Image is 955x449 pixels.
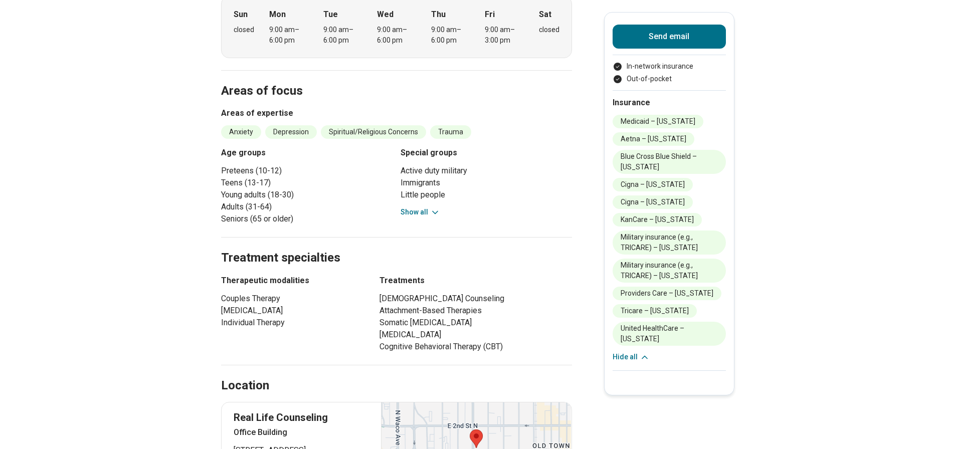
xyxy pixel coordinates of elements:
[234,25,254,35] div: closed
[431,25,470,46] div: 9:00 am – 6:00 pm
[613,304,697,318] li: Tricare – [US_STATE]
[234,426,369,438] p: Office Building
[613,322,726,346] li: United HealthCare – [US_STATE]
[613,195,693,209] li: Cigna – [US_STATE]
[221,317,361,329] li: Individual Therapy
[613,132,694,146] li: Aetna – [US_STATE]
[221,293,361,305] li: Couples Therapy
[431,9,446,21] strong: Thu
[613,213,702,227] li: KanCare – [US_STATE]
[265,125,317,139] li: Depression
[377,25,416,46] div: 9:00 am – 6:00 pm
[221,59,572,100] h2: Areas of focus
[221,201,393,213] li: Adults (31-64)
[221,305,361,317] li: [MEDICAL_DATA]
[379,305,572,317] li: Attachment-Based Therapies
[321,125,426,139] li: Spiritual/Religious Concerns
[379,275,572,287] h3: Treatments
[379,329,572,341] li: [MEDICAL_DATA]
[401,165,572,177] li: Active duty military
[613,259,726,283] li: Military insurance (e.g., TRICARE) – [US_STATE]
[221,177,393,189] li: Teens (13-17)
[221,226,572,267] h2: Treatment specialties
[401,177,572,189] li: Immigrants
[613,287,721,300] li: Providers Care – [US_STATE]
[234,9,248,21] strong: Sun
[379,341,572,353] li: Cognitive Behavioral Therapy (CBT)
[221,107,572,119] h3: Areas of expertise
[613,178,693,191] li: Cigna – [US_STATE]
[234,410,369,424] p: Real Life Counseling
[377,9,394,21] strong: Wed
[539,9,551,21] strong: Sat
[221,275,361,287] h3: Therapeutic modalities
[221,377,269,394] h2: Location
[323,9,338,21] strong: Tue
[485,9,495,21] strong: Fri
[613,150,726,174] li: Blue Cross Blue Shield – [US_STATE]
[221,125,261,139] li: Anxiety
[401,189,572,201] li: Little people
[613,74,726,84] li: Out-of-pocket
[613,97,726,109] h2: Insurance
[613,231,726,255] li: Military insurance (e.g., TRICARE) – [US_STATE]
[379,293,572,305] li: [DEMOGRAPHIC_DATA] Counseling
[613,61,726,72] li: In-network insurance
[539,25,559,35] div: closed
[221,213,393,225] li: Seniors (65 or older)
[269,25,308,46] div: 9:00 am – 6:00 pm
[221,189,393,201] li: Young adults (18-30)
[379,317,572,329] li: Somatic [MEDICAL_DATA]
[221,165,393,177] li: Preteens (10-12)
[430,125,471,139] li: Trauma
[613,25,726,49] button: Send email
[485,25,523,46] div: 9:00 am – 3:00 pm
[269,9,286,21] strong: Mon
[323,25,362,46] div: 9:00 am – 6:00 pm
[613,61,726,84] ul: Payment options
[401,207,440,217] button: Show all
[613,352,650,362] button: Hide all
[221,147,393,159] h3: Age groups
[401,147,572,159] h3: Special groups
[613,115,703,128] li: Medicaid – [US_STATE]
